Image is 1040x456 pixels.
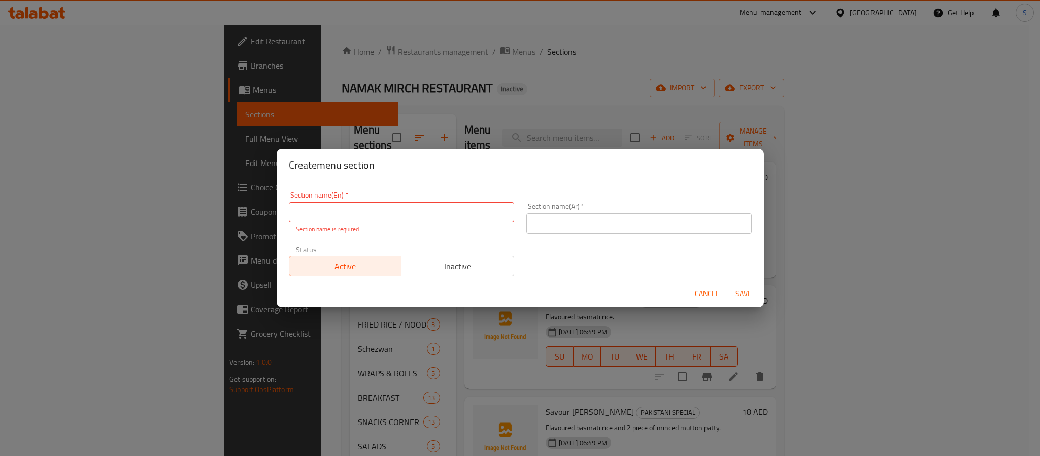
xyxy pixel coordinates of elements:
[526,213,752,234] input: Please enter section name(ar)
[289,256,402,276] button: Active
[731,287,756,300] span: Save
[296,224,507,234] p: Section name is required
[289,202,514,222] input: Please enter section name(en)
[695,287,719,300] span: Cancel
[406,259,510,274] span: Inactive
[727,284,760,303] button: Save
[289,157,752,173] h2: Create menu section
[401,256,514,276] button: Inactive
[691,284,723,303] button: Cancel
[293,259,398,274] span: Active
